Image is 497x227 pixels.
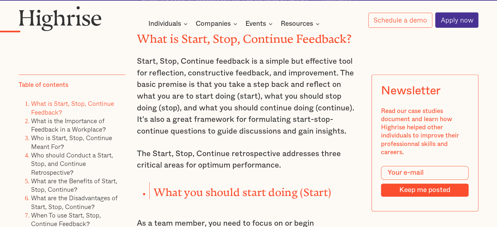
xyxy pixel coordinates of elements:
[137,29,360,42] h2: What is Start, Stop, Continue Feedback?
[196,20,239,28] div: Companies
[31,99,114,117] a: What is Start, Stop, Continue Feedback?
[31,150,113,177] a: Who should Conduct a Start, Stop, and Continue Retrospective?
[31,133,112,151] a: Who is Start, Stop, Continue Meant For?
[245,20,266,28] div: Events
[245,20,274,28] div: Events
[137,148,360,171] p: The Start, Stop, Continue retrospective addresses three critical areas for optimum performance.
[31,193,118,211] a: What are the Disadvantages of Start, Stop, Continue?
[381,184,469,197] input: Keep me posted
[368,13,432,28] a: Schedule a demo
[381,166,469,180] input: Your e-mail
[19,6,102,31] img: Highrise logo
[281,20,313,28] div: Resources
[435,12,478,28] a: Apply now
[281,20,322,28] div: Resources
[31,176,117,194] a: What are the Benefits of Start, Stop, Continue?
[137,56,360,137] p: Start, Stop, Continue feedback is a simple but effective tool for reflection, constructive feedba...
[381,107,469,157] div: Read our case studies document and learn how Highrise helped other individuals to improve their p...
[154,186,331,193] strong: What you should start doing (Start)
[381,166,469,197] form: Modal Form
[196,20,231,28] div: Companies
[31,116,106,134] a: What is the Importance of Feedback in a Workplace?
[148,20,181,28] div: Individuals
[148,20,190,28] div: Individuals
[19,81,68,89] div: Table of contents
[381,84,440,98] div: Newsletter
